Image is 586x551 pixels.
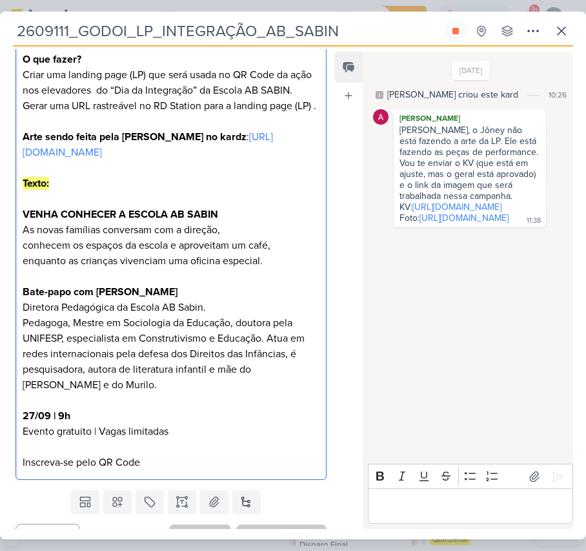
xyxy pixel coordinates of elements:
[527,216,541,226] div: 11:38
[549,89,567,101] div: 10:26
[23,208,218,221] strong: VENHA CONHECER A ESCOLA AB SABIN
[23,286,177,298] strong: Bate-papo com [PERSON_NAME]
[13,19,441,43] input: Kard Sem Título
[419,213,509,224] a: [URL][DOMAIN_NAME]
[23,410,70,422] strong: 27/09 | 9h
[15,524,80,549] button: Cancelar
[23,53,81,66] strong: O que fazer?
[373,109,389,125] img: Alessandra Gomes
[368,488,573,524] div: Editor editing area: main
[368,464,573,489] div: Editor toolbar
[23,52,319,160] p: Criar uma landing page (LP) que será usada no QR Code da ação nos elevadores do “Dia da Integraçã...
[396,112,543,125] div: [PERSON_NAME]
[399,158,540,202] div: Vou te enviar o KV (que está em ajuste, mas o geral está aprovado) e o link da imagem que será tr...
[412,202,501,213] a: [URL][DOMAIN_NAME]
[399,125,540,158] div: [PERSON_NAME], o Jôney não está fazendo a arte da LP. Ele está fazendo as peças de performance.
[399,202,540,213] div: KV:
[23,130,247,143] strong: Arte sendo feita pela [PERSON_NAME] no kardz
[450,26,461,36] div: Parar relógio
[23,177,49,190] strong: Texto:
[23,393,319,470] p: Evento gratuito | Vagas limitadas Inscreva-se pelo QR Code
[15,42,327,481] div: Editor editing area: main
[387,88,518,101] div: [PERSON_NAME] criou este kard
[399,213,509,224] div: Foto:
[23,160,319,393] p: As novas famílias conversam com a direção, conhecem os espaços da escola e aproveitam um café, en...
